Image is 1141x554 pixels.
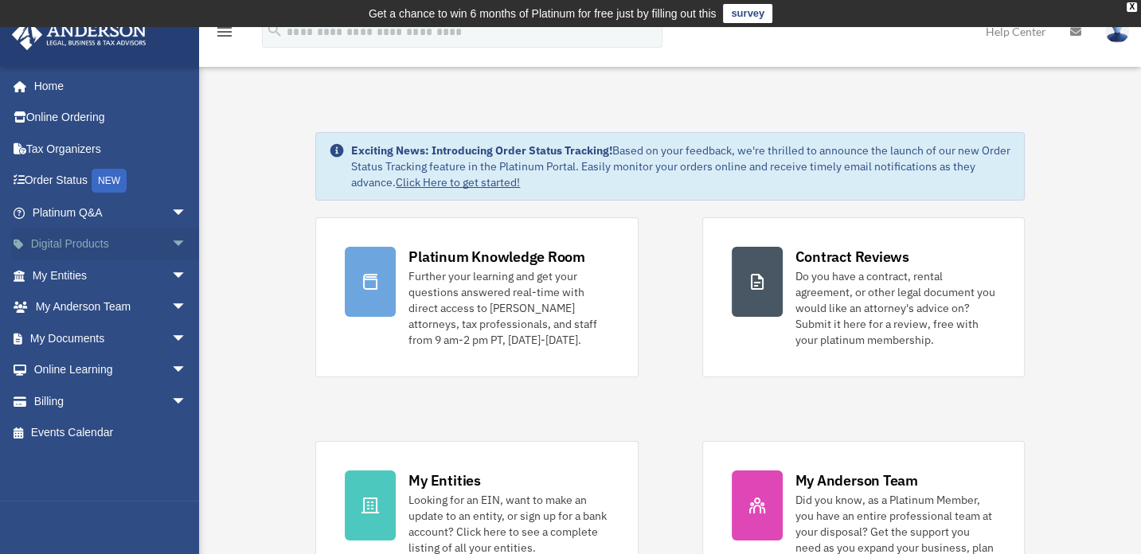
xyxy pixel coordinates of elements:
[215,22,234,41] i: menu
[11,354,211,386] a: Online Learningarrow_drop_down
[266,21,283,39] i: search
[723,4,772,23] a: survey
[11,228,211,260] a: Digital Productsarrow_drop_down
[795,268,995,348] div: Do you have a contract, rental agreement, or other legal document you would like an attorney's ad...
[11,322,211,354] a: My Documentsarrow_drop_down
[11,133,211,165] a: Tax Organizers
[7,19,151,50] img: Anderson Advisors Platinum Portal
[11,385,211,417] a: Billingarrow_drop_down
[171,197,203,229] span: arrow_drop_down
[1105,20,1129,43] img: User Pic
[11,259,211,291] a: My Entitiesarrow_drop_down
[171,291,203,324] span: arrow_drop_down
[408,470,480,490] div: My Entities
[408,268,608,348] div: Further your learning and get your questions answered real-time with direct access to [PERSON_NAM...
[171,228,203,261] span: arrow_drop_down
[702,217,1025,377] a: Contract Reviews Do you have a contract, rental agreement, or other legal document you would like...
[315,217,638,377] a: Platinum Knowledge Room Further your learning and get your questions answered real-time with dire...
[11,417,211,449] a: Events Calendar
[11,70,203,102] a: Home
[351,143,612,158] strong: Exciting News: Introducing Order Status Tracking!
[11,165,211,197] a: Order StatusNEW
[11,197,211,228] a: Platinum Q&Aarrow_drop_down
[408,247,585,267] div: Platinum Knowledge Room
[171,385,203,418] span: arrow_drop_down
[11,291,211,323] a: My Anderson Teamarrow_drop_down
[92,169,127,193] div: NEW
[1127,2,1137,12] div: close
[351,142,1010,190] div: Based on your feedback, we're thrilled to announce the launch of our new Order Status Tracking fe...
[171,259,203,292] span: arrow_drop_down
[396,175,520,189] a: Click Here to get started!
[215,28,234,41] a: menu
[11,102,211,134] a: Online Ordering
[369,4,717,23] div: Get a chance to win 6 months of Platinum for free just by filling out this
[795,470,918,490] div: My Anderson Team
[795,247,909,267] div: Contract Reviews
[171,322,203,355] span: arrow_drop_down
[171,354,203,387] span: arrow_drop_down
